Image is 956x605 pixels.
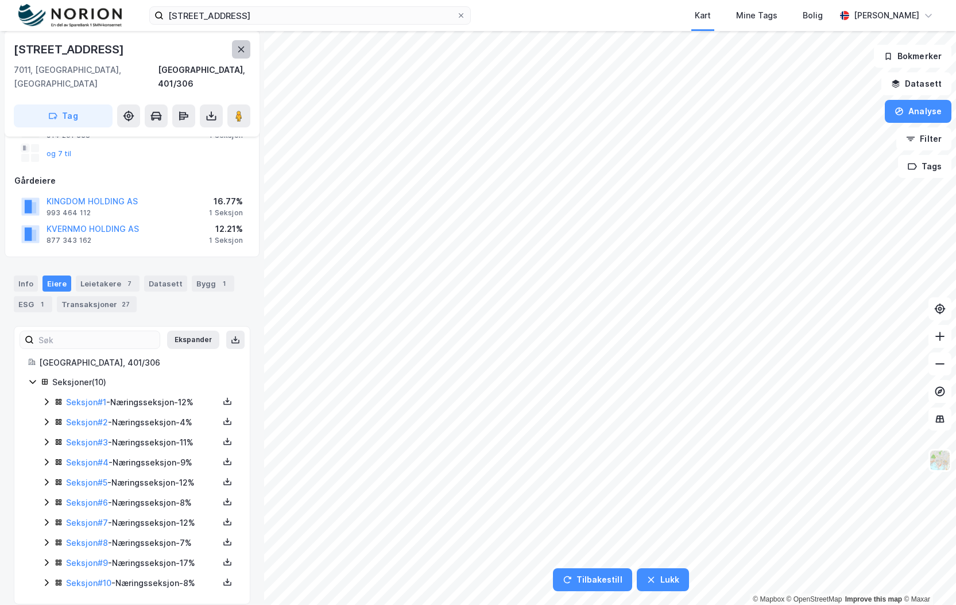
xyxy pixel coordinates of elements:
div: ESG [14,296,52,312]
button: Analyse [885,100,951,123]
a: Seksjon#2 [66,417,108,427]
div: 1 Seksjon [209,236,243,245]
div: 16.77% [209,195,243,208]
div: - Næringsseksjon - 11% [66,436,219,449]
div: Bygg [192,276,234,292]
input: Søk [34,331,160,348]
div: Seksjoner ( 10 ) [52,375,236,389]
div: 1 Seksjon [209,208,243,218]
button: Bokmerker [874,45,951,68]
div: - Næringsseksjon - 7% [66,536,219,550]
a: Seksjon#5 [66,478,107,487]
button: Ekspander [167,331,219,349]
iframe: Chat Widget [899,550,956,605]
div: Leietakere [76,276,140,292]
div: Mine Tags [736,9,777,22]
div: [GEOGRAPHIC_DATA], 401/306 [158,63,250,91]
a: Seksjon#1 [66,397,106,407]
div: Transaksjoner [57,296,137,312]
a: OpenStreetMap [787,595,842,603]
button: Tilbakestill [553,568,632,591]
div: [STREET_ADDRESS] [14,40,126,59]
button: Filter [896,127,951,150]
img: Z [929,449,951,471]
div: - Næringsseksjon - 12% [66,516,219,530]
a: Seksjon#10 [66,578,111,588]
div: - Næringsseksjon - 8% [66,576,219,590]
div: Kontrollprogram for chat [899,550,956,605]
div: 993 464 112 [47,208,91,218]
div: 27 [119,298,132,310]
a: Seksjon#8 [66,538,108,548]
input: Søk på adresse, matrikkel, gårdeiere, leietakere eller personer [164,7,456,24]
div: - Næringsseksjon - 17% [66,556,219,570]
div: - Næringsseksjon - 8% [66,496,219,510]
div: - Næringsseksjon - 9% [66,456,219,470]
a: Seksjon#4 [66,457,109,467]
a: Seksjon#7 [66,518,108,528]
button: Datasett [881,72,951,95]
div: [PERSON_NAME] [854,9,919,22]
div: Info [14,276,38,292]
a: Mapbox [753,595,784,603]
a: Improve this map [845,595,902,603]
div: 1 [218,278,230,289]
div: 1 [36,298,48,310]
div: - Næringsseksjon - 12% [66,395,219,409]
img: norion-logo.80e7a08dc31c2e691866.png [18,4,122,28]
div: Bolig [803,9,823,22]
div: [GEOGRAPHIC_DATA], 401/306 [39,356,236,370]
div: - Næringsseksjon - 12% [66,476,219,490]
button: Tags [898,155,951,178]
a: Seksjon#9 [66,558,108,568]
button: Tag [14,104,113,127]
div: 7011, [GEOGRAPHIC_DATA], [GEOGRAPHIC_DATA] [14,63,158,91]
div: Datasett [144,276,187,292]
div: 12.21% [209,222,243,236]
div: 877 343 162 [47,236,91,245]
div: Gårdeiere [14,174,250,188]
a: Seksjon#6 [66,498,108,507]
div: - Næringsseksjon - 4% [66,416,219,429]
div: Kart [695,9,711,22]
div: 7 [123,278,135,289]
a: Seksjon#3 [66,437,108,447]
div: Eiere [42,276,71,292]
button: Lukk [637,568,689,591]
